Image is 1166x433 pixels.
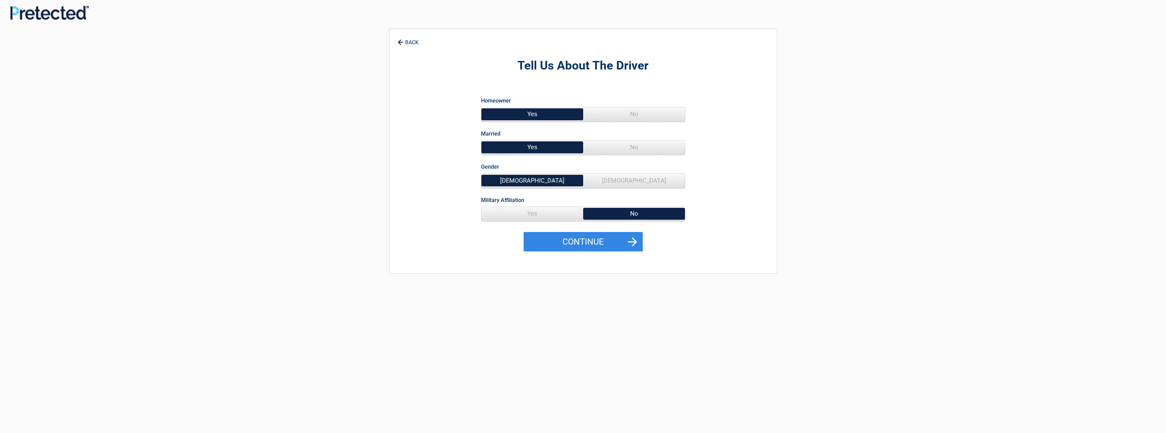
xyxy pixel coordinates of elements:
span: No [583,140,685,154]
span: [DEMOGRAPHIC_DATA] [481,174,583,187]
span: Yes [481,140,583,154]
span: Yes [481,207,583,220]
a: BACK [396,33,420,45]
label: Military Affiliation [481,196,524,205]
label: Homeowner [481,96,511,105]
span: No [583,207,685,220]
span: No [583,107,685,121]
span: [DEMOGRAPHIC_DATA] [583,174,685,187]
img: Main Logo [10,5,89,20]
h2: Tell Us About The Driver [427,58,739,74]
label: Gender [481,162,499,171]
button: Continue [524,232,643,252]
span: Yes [481,107,583,121]
label: Married [481,129,500,138]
